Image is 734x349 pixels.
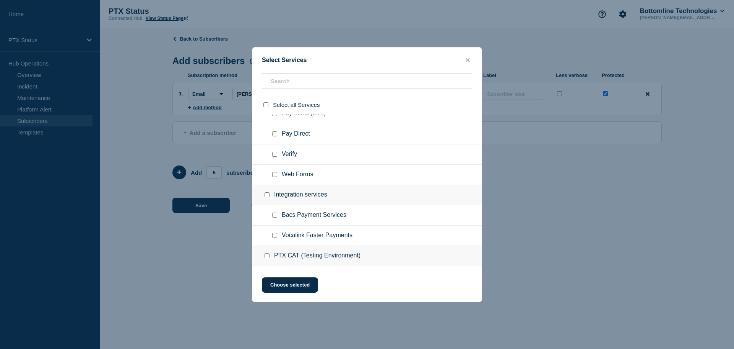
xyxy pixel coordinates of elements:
input: Bacs Payment Services checkbox [272,213,277,218]
div: PTX CAT (Testing Environment) [252,246,482,266]
input: Pay Direct checkbox [272,131,277,136]
span: Bacs Payment Services [282,211,346,219]
input: select all checkbox [263,102,268,107]
input: Vocalink Faster Payments checkbox [272,233,277,238]
div: Select Services [252,57,482,64]
input: Search [262,73,472,89]
button: Choose selected [262,277,318,293]
span: Select all Services [273,102,320,108]
span: Vocalink Faster Payments [282,232,352,239]
span: Verify [282,151,297,158]
input: Verify checkbox [272,152,277,157]
button: close button [463,57,472,64]
input: Web Forms checkbox [272,172,277,177]
span: Pay Direct [282,130,310,138]
div: Integration services [252,185,482,205]
input: PTX CAT (Testing Environment) checkbox [265,253,270,258]
input: Integration services checkbox [265,192,270,197]
span: Web Forms [282,171,313,179]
